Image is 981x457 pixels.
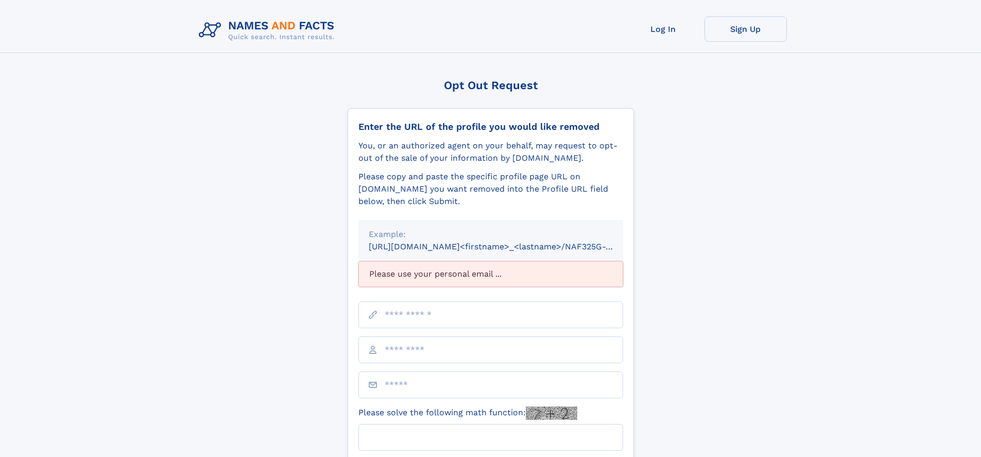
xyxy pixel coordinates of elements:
small: [URL][DOMAIN_NAME]<firstname>_<lastname>/NAF325G-xxxxxxxx [369,242,643,251]
div: Opt Out Request [348,79,634,92]
div: Example: [369,228,613,241]
a: Sign Up [704,16,787,42]
div: Please copy and paste the specific profile page URL on [DOMAIN_NAME] you want removed into the Pr... [358,171,623,208]
a: Log In [622,16,704,42]
div: Enter the URL of the profile you would like removed [358,121,623,132]
div: You, or an authorized agent on your behalf, may request to opt-out of the sale of your informatio... [358,140,623,164]
label: Please solve the following math function: [358,407,577,420]
img: Logo Names and Facts [195,16,343,44]
div: Please use your personal email ... [358,261,623,287]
